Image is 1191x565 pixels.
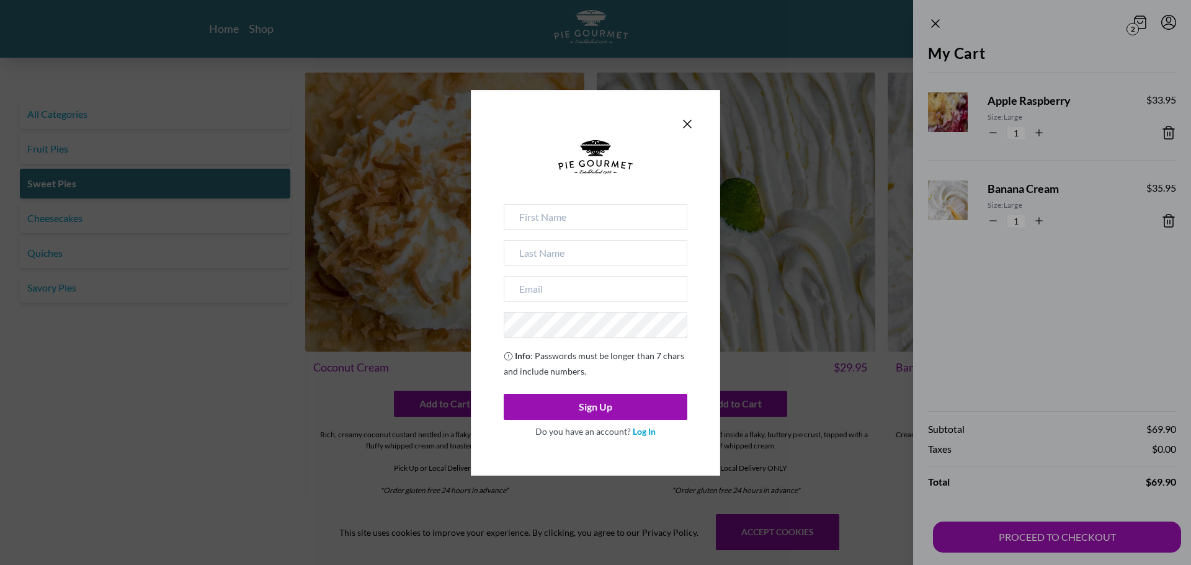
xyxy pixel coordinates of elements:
input: Last Name [504,240,687,266]
strong: Info [515,350,530,361]
span: : Passwords must be longer than 7 chars and include numbers. [504,350,684,376]
a: Log In [633,426,656,437]
input: First Name [504,204,687,230]
span: Do you have an account? [535,426,631,437]
input: Email [504,276,687,302]
button: Sign Up [504,394,687,420]
button: Close panel [680,117,695,131]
